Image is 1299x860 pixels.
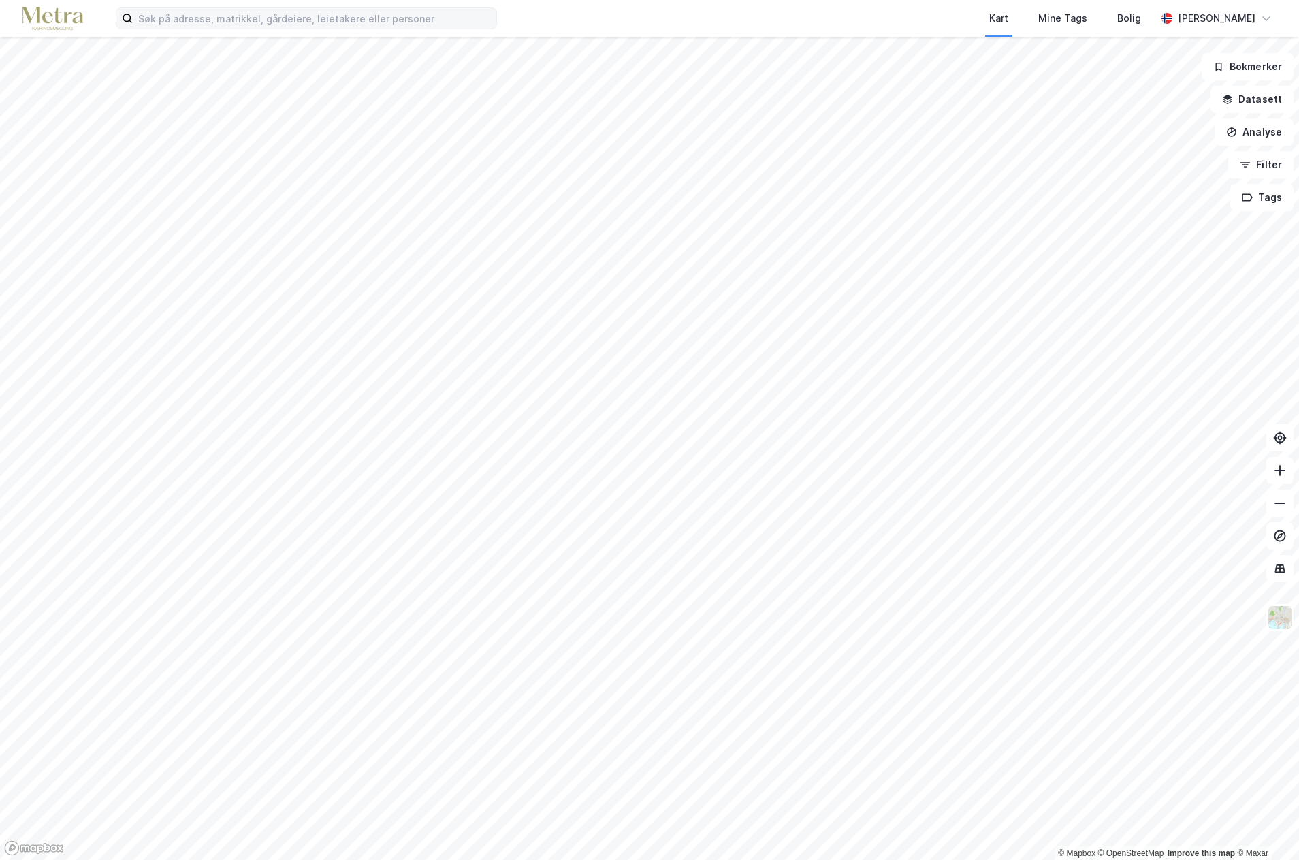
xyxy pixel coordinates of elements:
div: Bolig [1117,10,1141,27]
img: metra-logo.256734c3b2bbffee19d4.png [22,7,83,31]
input: Søk på adresse, matrikkel, gårdeiere, leietakere eller personer [133,8,496,29]
div: [PERSON_NAME] [1178,10,1255,27]
div: Kontrollprogram for chat [1231,795,1299,860]
div: Mine Tags [1038,10,1087,27]
div: Kart [989,10,1008,27]
iframe: Chat Widget [1231,795,1299,860]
